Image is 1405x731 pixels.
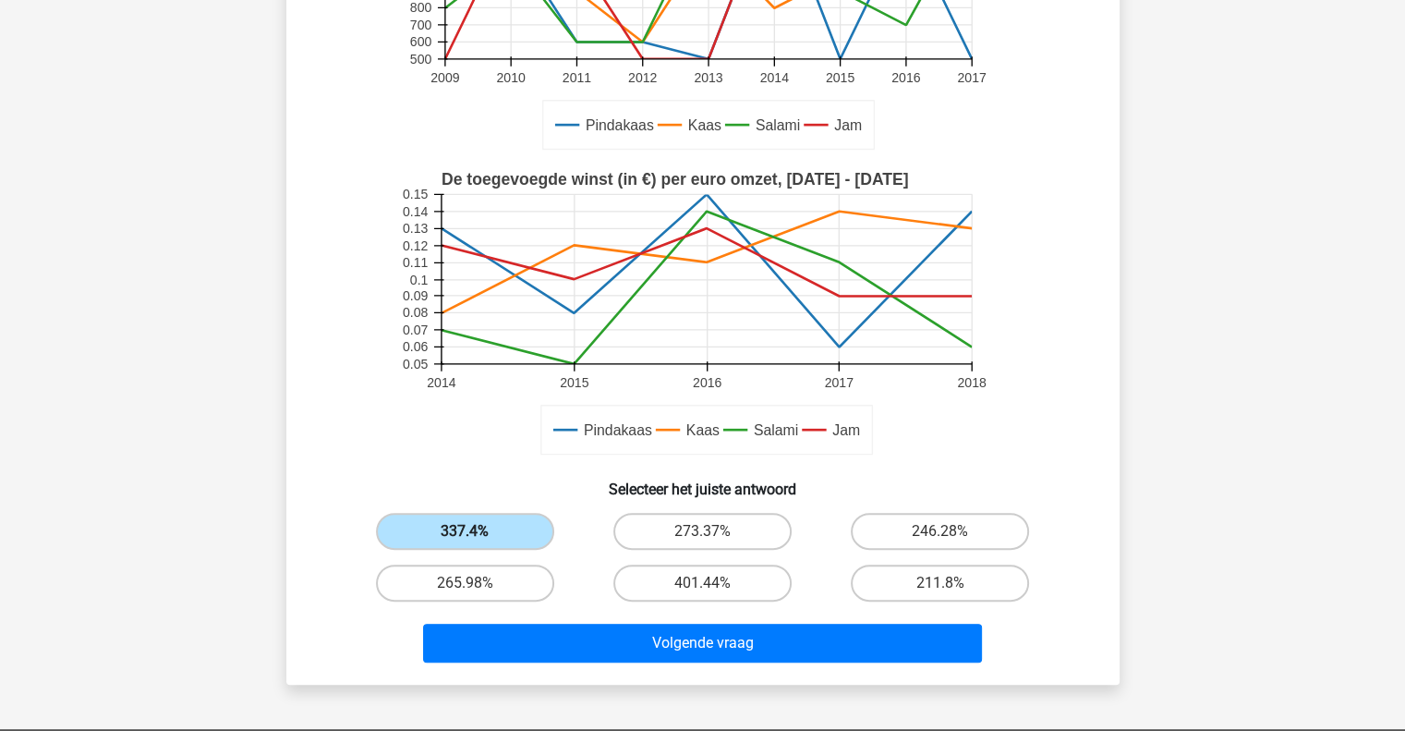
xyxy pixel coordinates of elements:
text: 2016 [692,375,721,390]
text: 2018 [957,375,986,390]
text: 0.05 [402,357,428,372]
text: 800 [409,1,431,16]
label: 246.28% [851,513,1029,550]
text: Kaas [687,117,721,133]
text: 0.12 [402,238,428,253]
text: Salami [755,117,799,133]
text: 0.15 [402,187,428,201]
text: De toegevoegde winst (in €) per euro omzet, [DATE] - [DATE] [441,170,908,189]
text: 2014 [759,70,788,85]
text: 2017 [957,70,986,85]
label: 211.8% [851,565,1029,602]
label: 273.37% [613,513,792,550]
button: Volgende vraag [423,624,982,663]
text: 0.08 [402,306,428,321]
text: 0.09 [402,288,428,303]
text: 2017 [824,375,853,390]
text: 0.11 [402,255,428,270]
text: 2015 [560,375,588,390]
text: Pindakaas [583,422,651,438]
text: 0.06 [402,339,428,354]
text: 600 [409,34,431,49]
text: 2013 [694,70,722,85]
text: Salami [753,422,797,438]
label: 265.98% [376,565,554,602]
text: Jam [832,422,860,438]
text: 2011 [562,70,590,85]
text: 0.1 [409,273,428,287]
text: 2015 [825,70,854,85]
text: 700 [409,18,431,32]
text: 2009 [430,70,459,85]
text: Pindakaas [585,117,653,133]
h6: Selecteer het juiste antwoord [316,466,1090,498]
label: 401.44% [613,565,792,602]
text: Jam [834,117,862,133]
text: 0.13 [402,221,428,236]
text: 2010 [496,70,525,85]
text: 0.07 [402,323,428,337]
text: 2016 [891,70,920,85]
text: 0.14 [402,204,428,219]
text: 500 [409,52,431,67]
text: 2012 [627,70,656,85]
label: 337.4% [376,513,554,550]
text: 2014 [427,375,455,390]
text: Kaas [685,422,719,438]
